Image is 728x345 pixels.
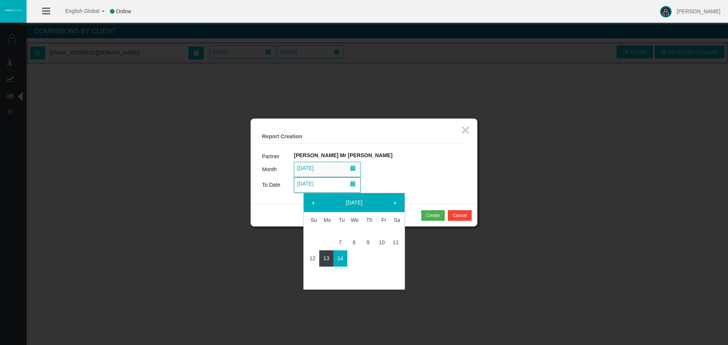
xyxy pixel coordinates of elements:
[375,236,389,249] a: 10
[319,213,333,227] th: Monday
[347,236,361,249] a: 8
[333,236,347,249] a: 7
[677,8,720,14] span: [PERSON_NAME]
[262,177,294,193] td: To Date
[116,8,131,14] span: Online
[55,8,99,14] span: English Global
[319,251,333,265] a: 13
[295,178,316,189] span: [DATE]
[461,122,470,137] button: ×
[426,212,440,219] div: Create
[262,162,294,177] td: Month
[389,213,403,227] th: Saturday
[421,210,445,221] button: Create
[306,213,320,227] th: Sunday
[333,251,347,265] a: 14
[262,151,294,162] td: Partner
[306,251,320,265] a: 12
[295,163,316,173] span: [DATE]
[262,133,302,139] b: Report Creation
[361,236,375,249] a: 9
[294,151,392,160] label: [PERSON_NAME] Mr [PERSON_NAME]
[333,250,347,267] td: Current focused date is Tuesday, October 14, 2025
[333,213,347,227] th: Tuesday
[4,9,23,12] img: logo.svg
[389,236,403,249] a: 11
[322,196,387,209] a: [DATE]
[448,210,472,221] button: Cancel
[375,213,389,227] th: Friday
[361,213,375,227] th: Thursday
[347,213,361,227] th: Wednesday
[660,6,672,17] img: user-image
